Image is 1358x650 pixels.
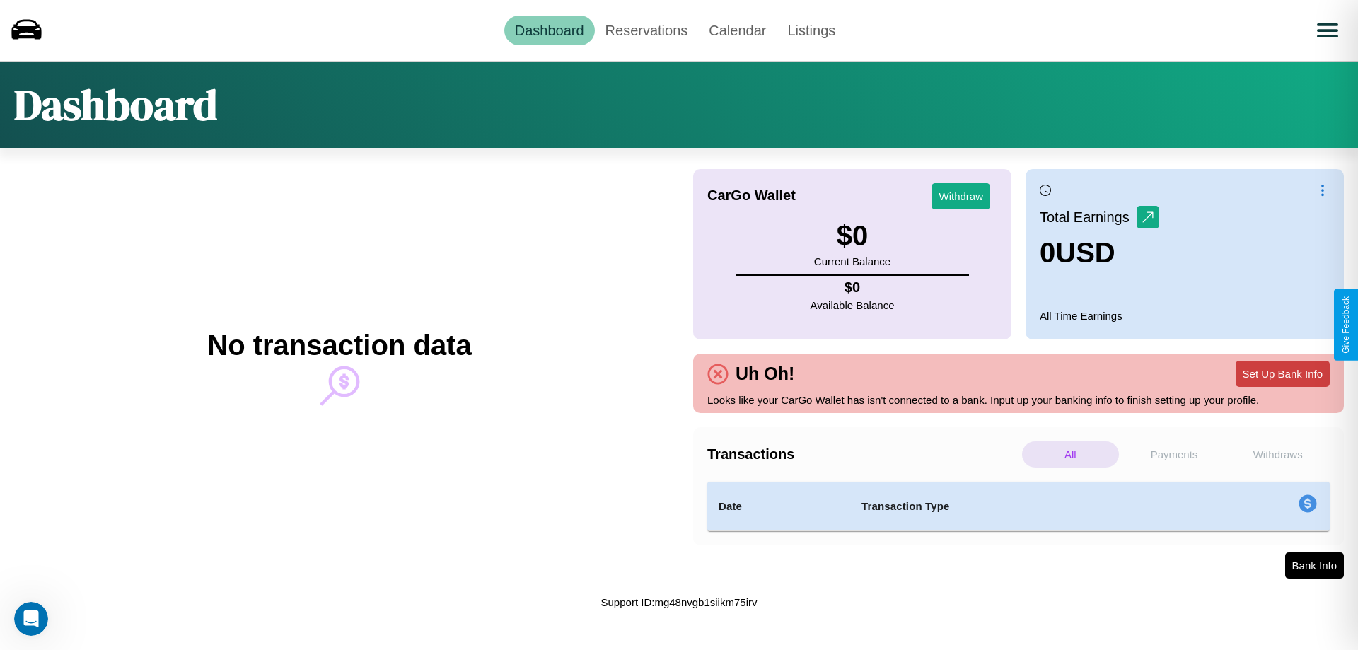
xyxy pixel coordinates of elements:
[595,16,699,45] a: Reservations
[601,593,758,612] p: Support ID: mg48nvgb1siikm75irv
[14,602,48,636] iframe: Intercom live chat
[707,482,1330,531] table: simple table
[1040,237,1159,269] h3: 0 USD
[1285,552,1344,579] button: Bank Info
[932,183,990,209] button: Withdraw
[207,330,471,361] h2: No transaction data
[811,279,895,296] h4: $ 0
[1040,204,1137,230] p: Total Earnings
[14,76,217,134] h1: Dashboard
[729,364,801,384] h4: Uh Oh!
[1040,306,1330,325] p: All Time Earnings
[719,498,839,515] h4: Date
[1341,296,1351,354] div: Give Feedback
[777,16,846,45] a: Listings
[1229,441,1326,468] p: Withdraws
[1308,11,1347,50] button: Open menu
[814,220,890,252] h3: $ 0
[811,296,895,315] p: Available Balance
[707,187,796,204] h4: CarGo Wallet
[698,16,777,45] a: Calendar
[504,16,595,45] a: Dashboard
[1236,361,1330,387] button: Set Up Bank Info
[1022,441,1119,468] p: All
[814,252,890,271] p: Current Balance
[707,390,1330,410] p: Looks like your CarGo Wallet has isn't connected to a bank. Input up your banking info to finish ...
[861,498,1183,515] h4: Transaction Type
[707,446,1018,463] h4: Transactions
[1126,441,1223,468] p: Payments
